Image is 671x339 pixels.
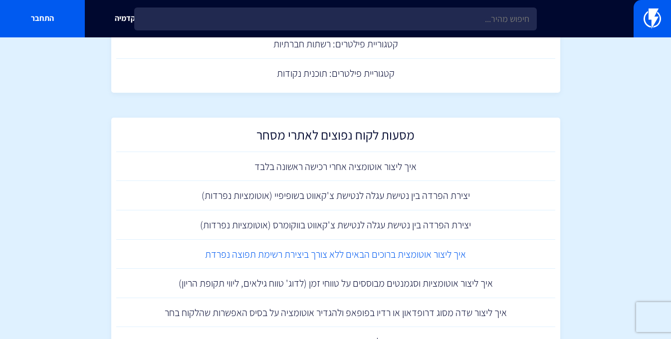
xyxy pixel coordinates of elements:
h2: מסעות לקוח נפוצים לאתרי מסחר [121,128,550,147]
a: איך ליצור אוטומציה אחרי רכישה ראשונה בלבד [116,152,555,181]
a: קטגוריית פילטרים: תוכנית נקודות [116,59,555,88]
a: יצירת הפרדה בין נטישת עגלה לנטישת צ'קאווט בשופיפיי (אוטומציות נפרדות) [116,181,555,210]
a: יצירת הפרדה בין נטישת עגלה לנטישת צ'קאווט בווקומרס (אוטומציות נפרדות) [116,210,555,240]
a: מסעות לקוח נפוצים לאתרי מסחר [116,123,555,152]
a: איך ליצור אוטומציות וסגמנטים מבוססים על טווחי זמן (לדוג' טווח גילאים, ליווי תקופת הריון) [116,269,555,298]
a: איך ליצור אוטומצית ברוכים הבאים ללא צורך ביצירת רשימת תפוצה נפרדת [116,240,555,269]
input: חיפוש מהיר... [134,7,537,30]
a: איך ליצור שדה מסוג דרופדאון או רדיו בפופאפ ולהגדיר אוטומציה על בסיס האפשרות שהלקוח בחר [116,298,555,328]
a: קטגוריית פילטרים: רשתות חברתיות [116,29,555,59]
